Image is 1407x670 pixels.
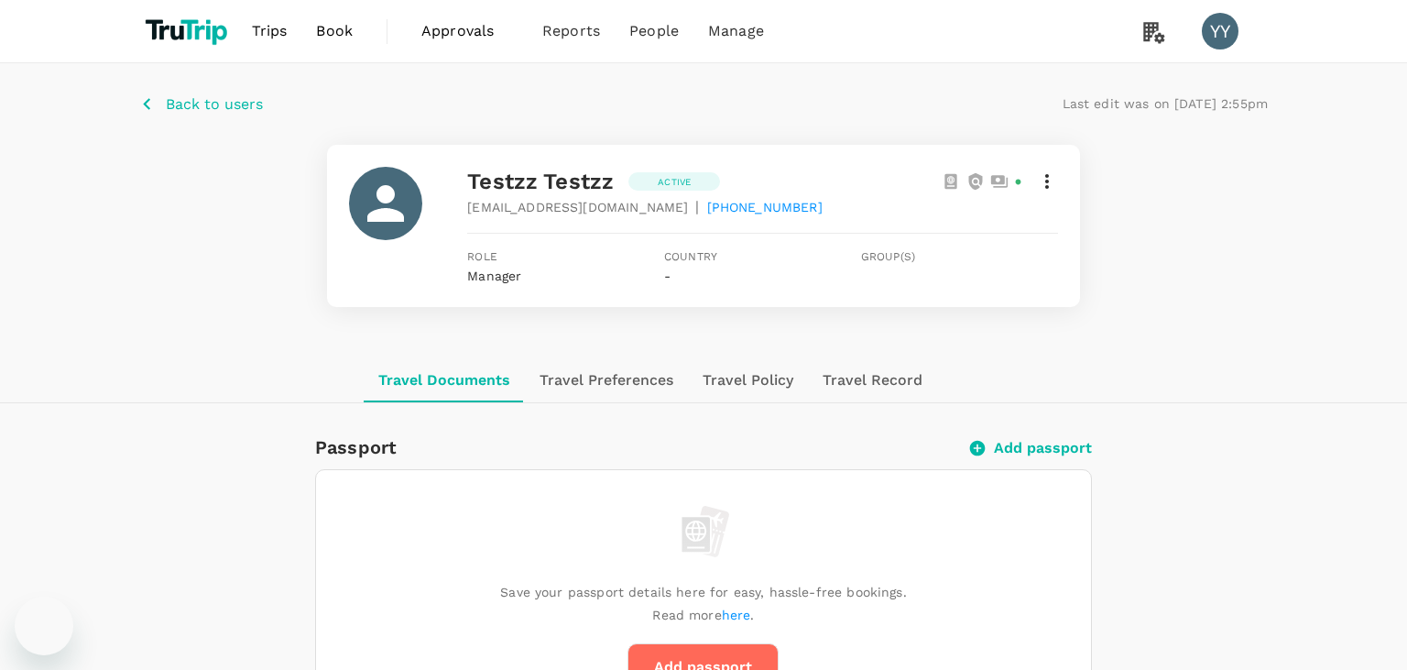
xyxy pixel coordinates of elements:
p: Read more . [652,606,754,624]
span: [PHONE_NUMBER] [707,198,823,216]
span: Book [316,20,353,42]
img: TruTrip logo [139,11,237,51]
span: Country [664,248,861,267]
p: Last edit was on [DATE] 2:55pm [1063,94,1269,113]
button: Travel Preferences [525,358,688,402]
button: Travel Documents [364,358,525,402]
button: Travel Policy [688,358,808,402]
span: Trips [252,20,288,42]
span: | [695,196,699,218]
div: YY [1202,13,1238,49]
span: Approvals [421,20,513,42]
span: Reports [542,20,600,42]
span: testzz testzz [467,169,614,194]
p: Active [658,175,691,189]
h6: Passport [315,433,397,462]
span: - [664,269,671,283]
p: Back to users [166,93,263,115]
span: [EMAIL_ADDRESS][DOMAIN_NAME] [467,198,688,216]
iframe: Button to launch messaging window [15,597,73,655]
p: Save your passport details here for easy, hassle-free bookings. [500,583,906,601]
span: Manage [708,20,764,42]
img: empty passport [671,500,736,564]
span: Group(s) [861,248,1058,267]
button: Travel Record [808,358,937,402]
button: Back to users [139,93,263,115]
span: People [629,20,679,42]
span: Role [467,248,664,267]
span: Manager [467,269,521,283]
a: here [722,608,751,622]
button: Add passport [972,439,1092,457]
